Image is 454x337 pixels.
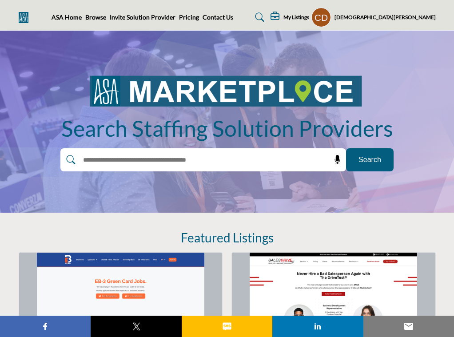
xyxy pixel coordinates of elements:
[335,14,436,21] h5: [DEMOGRAPHIC_DATA][PERSON_NAME]
[40,321,51,332] img: facebook sharing button
[52,13,82,21] a: ASA Home
[87,72,367,109] img: image
[85,13,106,21] a: Browse
[203,13,233,21] a: Contact Us
[312,321,323,332] img: linkedin sharing button
[61,114,393,143] h1: Search Staffing Solution Providers
[251,10,266,24] a: Search
[19,12,33,23] img: Site Logo
[358,155,381,165] span: Search
[181,230,274,246] h2: Featured Listings
[131,321,142,332] img: twitter sharing button
[271,12,309,23] div: My Listings
[179,13,199,21] a: Pricing
[110,13,175,21] a: Invite Solution Provider
[311,8,331,27] button: Show hide supplier dropdown
[346,148,394,171] button: Search
[283,14,309,21] h5: My Listings
[403,321,414,332] img: email sharing button
[222,321,232,332] img: sms sharing button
